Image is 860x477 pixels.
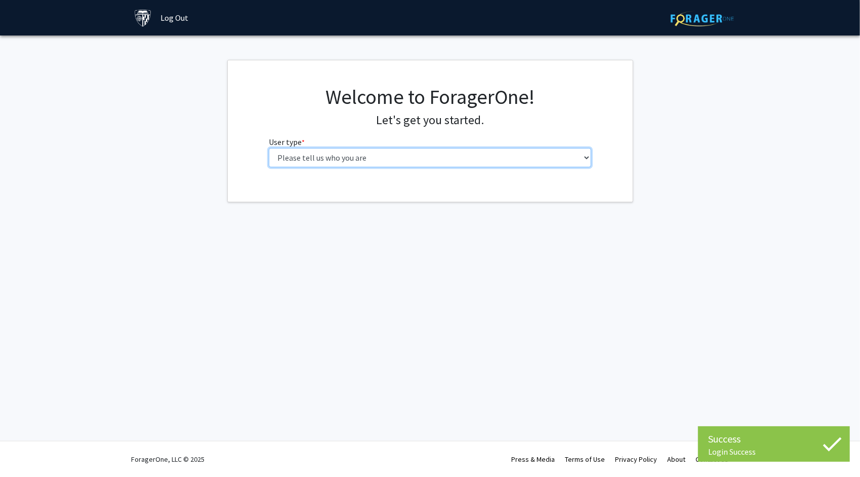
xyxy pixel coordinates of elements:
[565,455,605,464] a: Terms of Use
[668,455,686,464] a: About
[616,455,658,464] a: Privacy Policy
[708,431,840,447] div: Success
[134,9,152,27] img: Johns Hopkins University Logo
[269,85,591,109] h1: Welcome to ForagerOne!
[512,455,555,464] a: Press & Media
[696,455,729,464] a: Contact Us
[671,11,734,26] img: ForagerOne Logo
[269,113,591,128] h4: Let's get you started.
[269,136,305,148] label: User type
[132,442,205,477] div: ForagerOne, LLC © 2025
[708,447,840,457] div: Login Success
